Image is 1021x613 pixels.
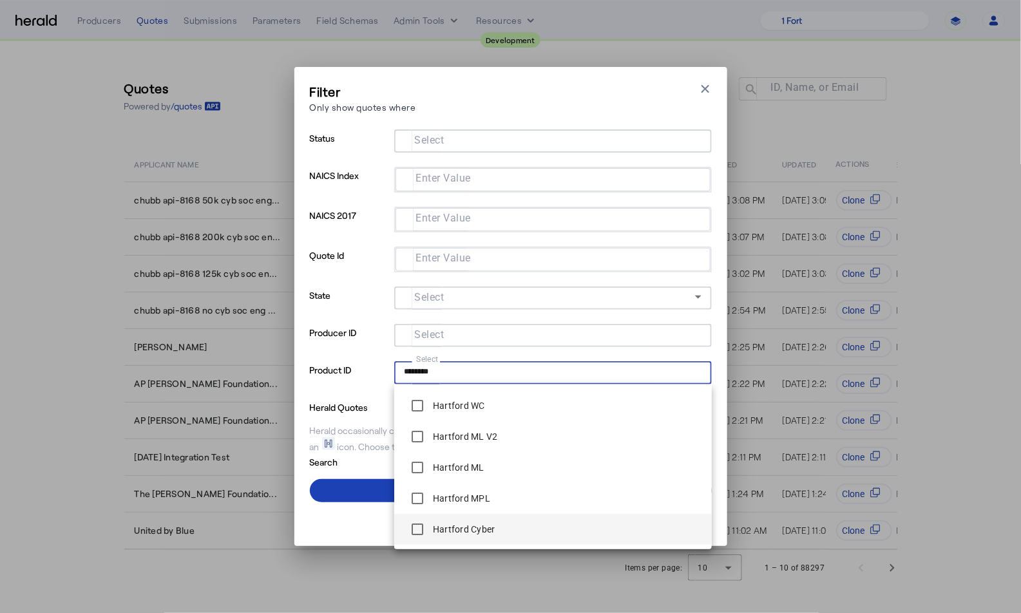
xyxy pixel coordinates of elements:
[416,252,472,265] mat-label: Enter Value
[430,430,498,443] label: Hartford ML V2
[406,250,700,266] mat-chip-grid: Selection
[310,507,712,531] button: Clear All Filters
[405,326,701,342] mat-chip-grid: Selection
[310,129,389,167] p: Status
[406,171,700,186] mat-chip-grid: Selection
[310,324,389,361] p: Producer ID
[310,82,416,100] h3: Filter
[310,361,389,399] p: Product ID
[310,167,389,207] p: NAICS Index
[405,364,701,379] mat-chip-grid: Selection
[415,292,444,304] mat-label: Select
[416,173,472,185] mat-label: Enter Value
[310,100,416,114] p: Only show quotes where
[310,207,389,247] p: NAICS 2017
[416,355,439,364] mat-label: Select
[310,399,410,414] p: Herald Quotes
[310,453,410,469] p: Search
[406,211,700,226] mat-chip-grid: Selection
[430,523,495,536] label: Hartford Cyber
[415,329,444,341] mat-label: Select
[310,479,712,502] button: Apply Filters
[415,135,444,147] mat-label: Select
[416,212,472,225] mat-label: Enter Value
[430,492,490,505] label: Hartford MPL
[405,132,701,147] mat-chip-grid: Selection
[310,424,712,453] div: Herald occasionally creates quotes on your behalf for testing purposes, which will be shown with ...
[310,287,389,324] p: State
[430,461,484,474] label: Hartford ML
[310,247,389,287] p: Quote Id
[430,399,485,412] label: Hartford WC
